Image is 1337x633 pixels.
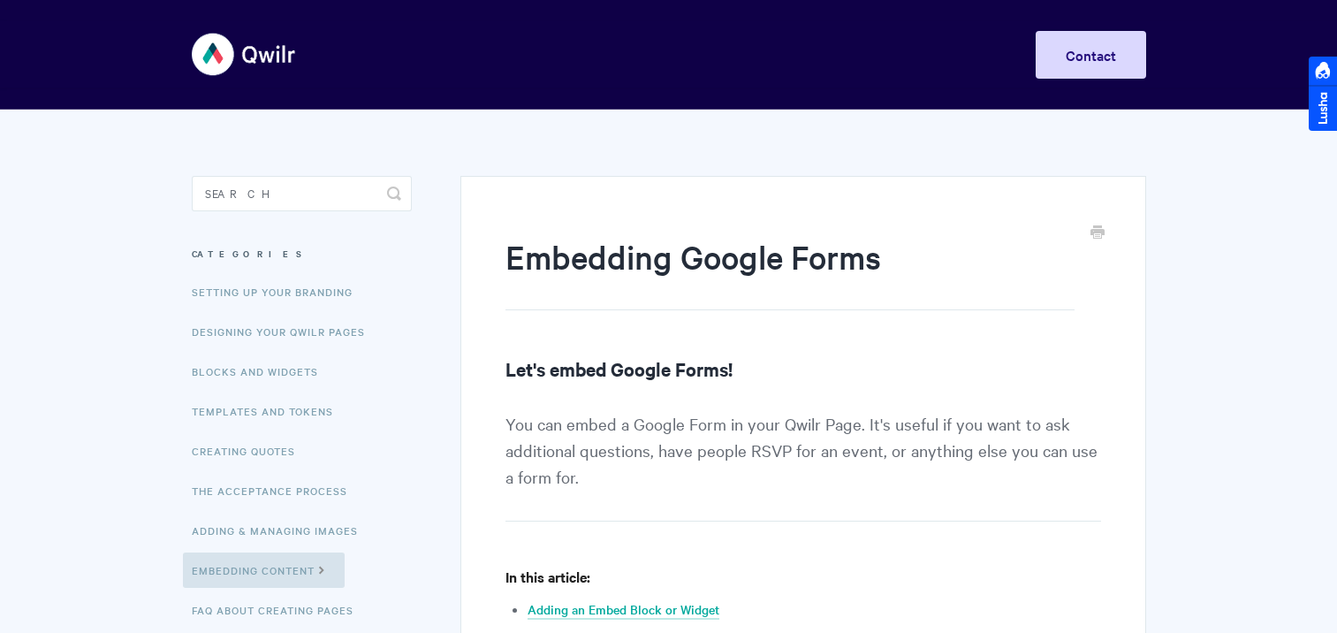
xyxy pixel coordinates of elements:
[1036,31,1146,79] a: Contact
[192,393,346,429] a: Templates and Tokens
[192,21,297,88] img: Qwilr Help Center
[192,473,361,508] a: The Acceptance Process
[183,553,345,588] a: Embedding Content
[505,355,1100,383] h2: Let's embed Google Forms!
[505,234,1074,310] h1: Embedding Google Forms
[192,176,412,211] input: Search
[505,566,1100,588] h4: In this article:
[192,274,366,309] a: Setting up your Branding
[192,238,412,270] h3: Categories
[192,433,308,469] a: Creating Quotes
[192,314,378,349] a: Designing Your Qwilr Pages
[505,410,1100,522] p: You can embed a Google Form in your Qwilr Page. It's useful if you want to ask additional questio...
[528,600,719,620] a: Adding an Embed Block or Widget
[192,592,367,628] a: FAQ About Creating Pages
[1090,224,1105,243] a: Print this Article
[192,513,371,548] a: Adding & Managing Images
[192,354,331,389] a: Blocks and Widgets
